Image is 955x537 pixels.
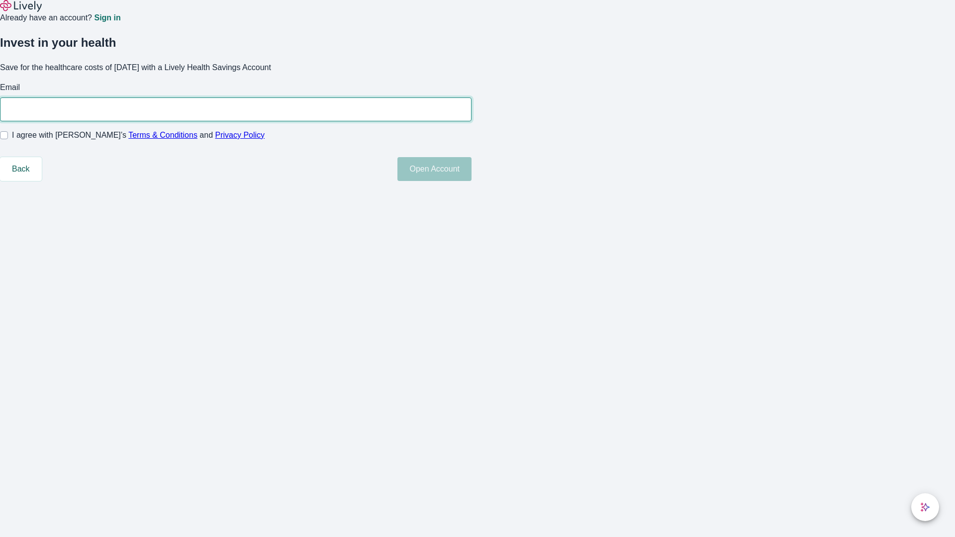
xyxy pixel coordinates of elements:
a: Sign in [94,14,120,22]
span: I agree with [PERSON_NAME]’s and [12,129,265,141]
a: Privacy Policy [215,131,265,139]
button: chat [911,493,939,521]
a: Terms & Conditions [128,131,197,139]
svg: Lively AI Assistant [920,502,930,512]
